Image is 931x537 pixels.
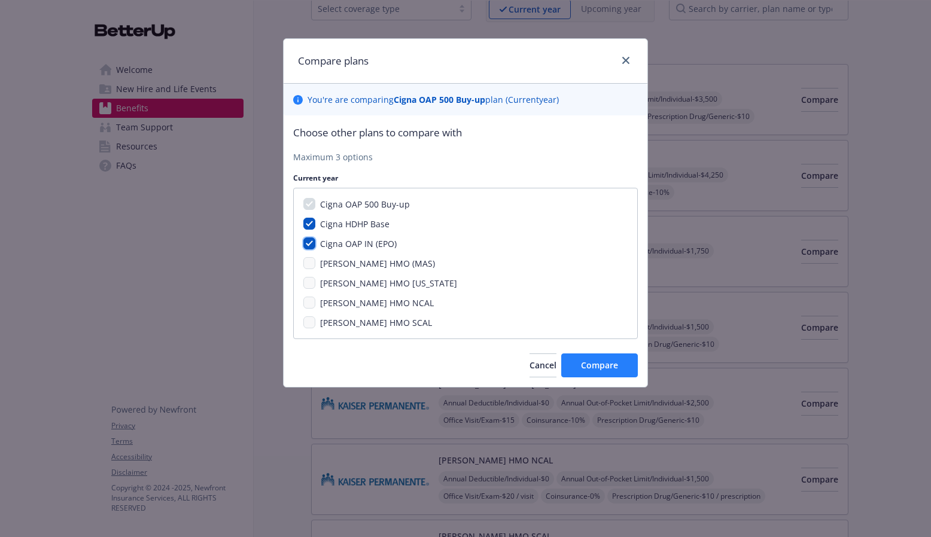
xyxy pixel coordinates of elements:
[293,151,638,163] p: Maximum 3 options
[320,199,410,210] span: Cigna OAP 500 Buy-up
[308,93,559,106] p: You ' re are comparing plan ( Current year)
[320,238,397,249] span: Cigna OAP IN (EPO)
[293,125,638,141] p: Choose other plans to compare with
[619,53,633,68] a: close
[320,218,390,230] span: Cigna HDHP Base
[561,353,638,377] button: Compare
[320,258,435,269] span: [PERSON_NAME] HMO (MAS)
[298,53,369,69] h1: Compare plans
[320,317,432,328] span: [PERSON_NAME] HMO SCAL
[394,94,485,105] b: Cigna OAP 500 Buy-up
[530,353,556,377] button: Cancel
[581,359,618,371] span: Compare
[293,173,638,183] p: Current year
[530,359,556,371] span: Cancel
[320,277,457,289] span: [PERSON_NAME] HMO [US_STATE]
[320,297,434,309] span: [PERSON_NAME] HMO NCAL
